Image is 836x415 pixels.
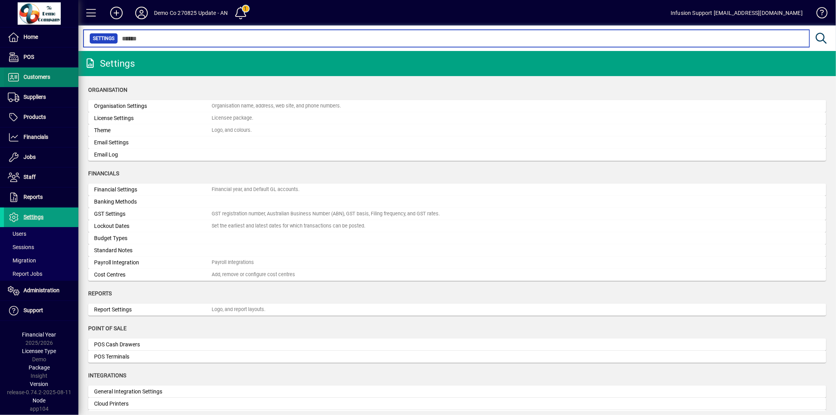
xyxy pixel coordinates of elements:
a: Sessions [4,240,78,254]
a: Cloud Printers [88,398,826,410]
a: Payroll IntegrationPayroll Integrations [88,257,826,269]
a: Suppliers [4,87,78,107]
a: Cost CentresAdd, remove or configure cost centres [88,269,826,281]
span: Reports [88,290,112,297]
a: Standard Notes [88,244,826,257]
a: POS Terminals [88,351,826,363]
a: Administration [4,281,78,300]
a: Jobs [4,147,78,167]
div: Organisation name, address, web site, and phone numbers. [212,102,341,110]
span: Staff [24,174,36,180]
a: Email Settings [88,137,826,149]
a: POS Cash Drawers [88,339,826,351]
span: Migration [8,257,36,264]
a: Users [4,227,78,240]
span: Home [24,34,38,40]
button: Profile [129,6,154,20]
span: Node [33,397,46,404]
span: Reports [24,194,43,200]
div: Theme [94,126,212,135]
div: Add, remove or configure cost centres [212,271,295,278]
span: Licensee Type [22,348,56,354]
div: Logo, and colours. [212,127,252,134]
div: Budget Types [94,234,212,242]
a: Report SettingsLogo, and report layouts. [88,304,826,316]
div: Banking Methods [94,198,212,206]
span: Settings [93,35,114,42]
div: Cloud Printers [94,400,212,408]
a: Banking Methods [88,196,826,208]
span: Point of Sale [88,325,127,331]
div: POS Terminals [94,353,212,361]
a: Email Log [88,149,826,161]
a: Home [4,27,78,47]
span: Administration [24,287,60,293]
span: Financials [24,134,48,140]
span: Organisation [88,87,127,93]
div: Financial year, and Default GL accounts. [212,186,299,193]
a: Staff [4,167,78,187]
span: Integrations [88,372,126,379]
div: License Settings [94,114,212,122]
a: Customers [4,67,78,87]
span: Jobs [24,154,36,160]
div: Email Log [94,151,212,159]
a: Migration [4,254,78,267]
div: Email Settings [94,138,212,147]
div: Infusion Support [EMAIL_ADDRESS][DOMAIN_NAME] [671,7,803,19]
div: Payroll Integration [94,258,212,267]
span: Report Jobs [8,271,42,277]
span: Version [30,381,49,387]
div: GST Settings [94,210,212,218]
a: Lockout DatesSet the earliest and latest dates for which transactions can be posted. [88,220,826,232]
div: GST registration number, Australian Business Number (ABN), GST basis, Filing frequency, and GST r... [212,210,440,218]
div: Report Settings [94,306,212,314]
span: Suppliers [24,94,46,100]
div: Demo Co 270825 Update - AN [154,7,228,19]
div: Settings [84,57,135,70]
span: Users [8,231,26,237]
a: Support [4,301,78,320]
a: ThemeLogo, and colours. [88,124,826,137]
div: Lockout Dates [94,222,212,230]
a: Organisation SettingsOrganisation name, address, web site, and phone numbers. [88,100,826,112]
a: Products [4,107,78,127]
span: Financials [88,170,119,177]
a: General Integration Settings [88,386,826,398]
div: Payroll Integrations [212,259,254,266]
a: Financial SettingsFinancial year, and Default GL accounts. [88,184,826,196]
div: General Integration Settings [94,388,212,396]
span: Settings [24,214,44,220]
span: Customers [24,74,50,80]
div: Licensee package. [212,115,253,122]
div: Standard Notes [94,246,212,255]
div: Organisation Settings [94,102,212,110]
a: POS [4,47,78,67]
div: Set the earliest and latest dates for which transactions can be posted. [212,222,365,230]
div: Cost Centres [94,271,212,279]
span: Support [24,307,43,313]
span: POS [24,54,34,60]
span: Products [24,114,46,120]
a: Report Jobs [4,267,78,280]
div: POS Cash Drawers [94,340,212,349]
span: Sessions [8,244,34,250]
a: GST SettingsGST registration number, Australian Business Number (ABN), GST basis, Filing frequenc... [88,208,826,220]
a: Reports [4,187,78,207]
div: Financial Settings [94,186,212,194]
button: Add [104,6,129,20]
a: License SettingsLicensee package. [88,112,826,124]
span: Financial Year [22,331,56,338]
span: Package [29,364,50,371]
a: Budget Types [88,232,826,244]
a: Financials [4,127,78,147]
div: Logo, and report layouts. [212,306,265,313]
a: Knowledge Base [811,2,826,27]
